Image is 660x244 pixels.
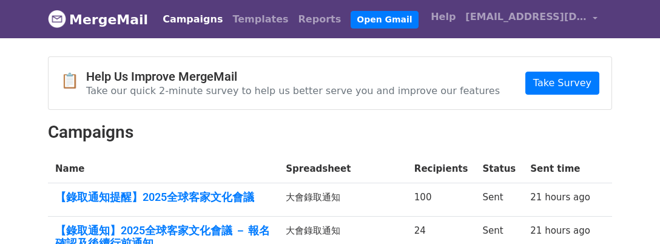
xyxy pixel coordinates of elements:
[48,10,66,28] img: MergeMail logo
[278,155,407,183] th: Spreadsheet
[61,72,86,90] span: 📋
[523,155,598,183] th: Sent time
[227,7,293,32] a: Templates
[530,192,590,203] a: 21 hours ago
[48,155,278,183] th: Name
[475,155,523,183] th: Status
[460,5,602,33] a: [EMAIL_ADDRESS][DOMAIN_NAME]
[86,84,500,97] p: Take our quick 2-minute survey to help us better serve you and improve our features
[294,7,346,32] a: Reports
[465,10,587,24] span: [EMAIL_ADDRESS][DOMAIN_NAME]
[48,122,612,143] h2: Campaigns
[407,183,476,217] td: 100
[530,225,590,236] a: 21 hours ago
[351,11,418,29] a: Open Gmail
[158,7,227,32] a: Campaigns
[525,72,599,95] a: Take Survey
[48,7,148,32] a: MergeMail
[426,5,460,29] a: Help
[55,191,271,204] a: 【錄取通知提醒】2025全球客家文化會議
[86,69,500,84] h4: Help Us Improve MergeMail
[278,183,407,217] td: 大會錄取通知
[475,183,523,217] td: Sent
[407,155,476,183] th: Recipients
